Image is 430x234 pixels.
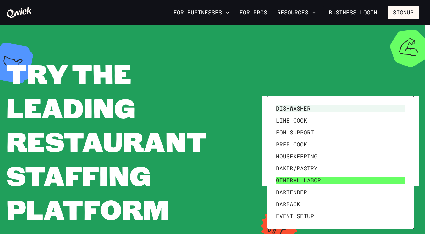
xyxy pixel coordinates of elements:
li: Prep Cook [273,139,407,151]
li: FOH Support [273,127,407,139]
li: Housekeeping [273,151,407,163]
li: Dishwasher [273,103,407,115]
li: Baker/Pastry [273,163,407,174]
li: Event Setup [273,210,407,222]
li: General Labor [273,174,407,186]
li: Barback [273,198,407,210]
li: Line Cook [273,115,407,127]
li: Bartender [273,186,407,198]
